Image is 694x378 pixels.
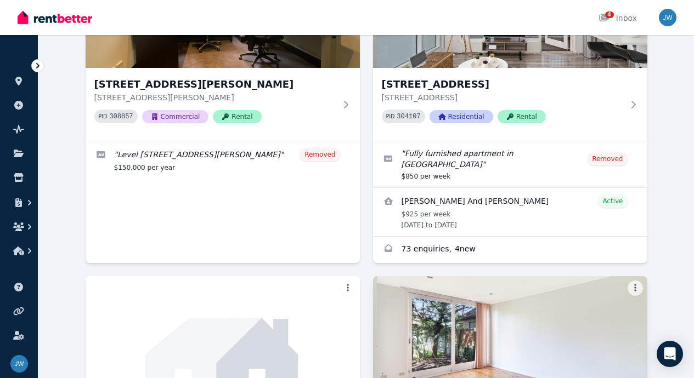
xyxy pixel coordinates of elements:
img: Jake Wakil [659,9,676,26]
p: [STREET_ADDRESS][PERSON_NAME] [94,92,336,103]
a: Enquiries for 18/177-179 Glenayr Avenue, Bondi Beach [373,237,647,263]
div: Open Intercom Messenger [657,341,683,367]
span: Rental [213,110,261,123]
p: [STREET_ADDRESS] [382,92,623,103]
button: More options [340,280,356,296]
span: Rental [498,110,546,123]
code: 308857 [109,113,133,121]
span: Residential [430,110,493,123]
small: PID [99,113,108,119]
button: More options [628,280,643,296]
a: View details for Caroline And Ana Spinola Gonsalves [373,188,647,236]
a: Edit listing: Level 6, 16 O'Connell Street [86,141,360,179]
h3: [STREET_ADDRESS][PERSON_NAME] [94,77,336,92]
code: 304107 [397,113,420,121]
small: PID [386,113,395,119]
h3: [STREET_ADDRESS] [382,77,623,92]
div: Inbox [599,13,637,24]
img: Jake Wakil [10,355,28,373]
img: RentBetter [18,9,92,26]
span: Commercial [142,110,209,123]
span: 4 [605,12,614,18]
a: Edit listing: Fully furnished apartment in central bondi beach [373,141,647,187]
